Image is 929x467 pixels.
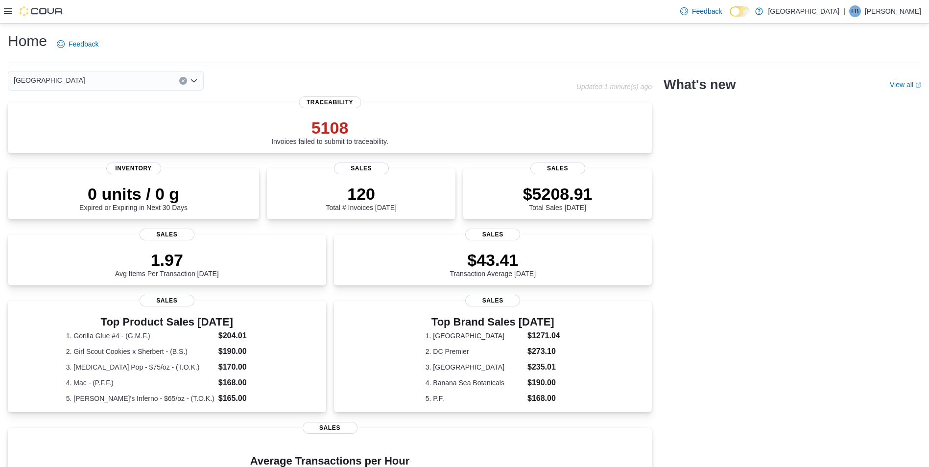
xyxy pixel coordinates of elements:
[69,39,98,49] span: Feedback
[16,455,644,467] h4: Average Transactions per Hour
[865,5,921,17] p: [PERSON_NAME]
[334,163,389,174] span: Sales
[218,377,268,389] dd: $168.00
[851,5,858,17] span: FB
[426,347,524,356] dt: 2. DC Premier
[426,378,524,388] dt: 4. Banana Sea Botanicals
[66,394,214,403] dt: 5. [PERSON_NAME]'s Inferno - $65/oz - (T.O.K.)
[576,83,652,91] p: Updated 1 minute(s) ago
[426,331,524,341] dt: 1. [GEOGRAPHIC_DATA]
[530,163,585,174] span: Sales
[849,5,861,17] div: Frank Baker
[53,34,102,54] a: Feedback
[527,346,560,357] dd: $273.10
[299,96,361,108] span: Traceability
[527,377,560,389] dd: $190.00
[79,184,188,204] p: 0 units / 0 g
[66,331,214,341] dt: 1. Gorilla Glue #4 - (G.M.F.)
[218,346,268,357] dd: $190.00
[843,5,845,17] p: |
[66,362,214,372] dt: 3. [MEDICAL_DATA] Pop - $75/oz - (T.O.K.)
[426,394,524,403] dt: 5. P.F.
[140,229,194,240] span: Sales
[79,184,188,211] div: Expired or Expiring in Next 30 Days
[692,6,722,16] span: Feedback
[271,118,388,145] div: Invoices failed to submit to traceability.
[915,82,921,88] svg: External link
[115,250,219,270] p: 1.97
[218,361,268,373] dd: $170.00
[66,316,268,328] h3: Top Product Sales [DATE]
[426,316,560,328] h3: Top Brand Sales [DATE]
[326,184,396,204] p: 120
[465,229,520,240] span: Sales
[450,250,536,270] p: $43.41
[326,184,396,211] div: Total # Invoices [DATE]
[179,77,187,85] button: Clear input
[66,378,214,388] dt: 4. Mac - (P.F.F.)
[218,393,268,404] dd: $165.00
[730,6,750,17] input: Dark Mode
[303,422,357,434] span: Sales
[465,295,520,306] span: Sales
[523,184,593,211] div: Total Sales [DATE]
[106,163,161,174] span: Inventory
[523,184,593,204] p: $5208.91
[890,81,921,89] a: View allExternal link
[66,347,214,356] dt: 2. Girl Scout Cookies x Sherbert - (B.S.)
[426,362,524,372] dt: 3. [GEOGRAPHIC_DATA]
[140,295,194,306] span: Sales
[271,118,388,138] p: 5108
[8,31,47,51] h1: Home
[20,6,64,16] img: Cova
[527,361,560,373] dd: $235.01
[664,77,736,93] h2: What's new
[190,77,198,85] button: Open list of options
[14,74,85,86] span: [GEOGRAPHIC_DATA]
[527,393,560,404] dd: $168.00
[527,330,560,342] dd: $1271.04
[115,250,219,278] div: Avg Items Per Transaction [DATE]
[450,250,536,278] div: Transaction Average [DATE]
[218,330,268,342] dd: $204.01
[676,1,726,21] a: Feedback
[768,5,839,17] p: [GEOGRAPHIC_DATA]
